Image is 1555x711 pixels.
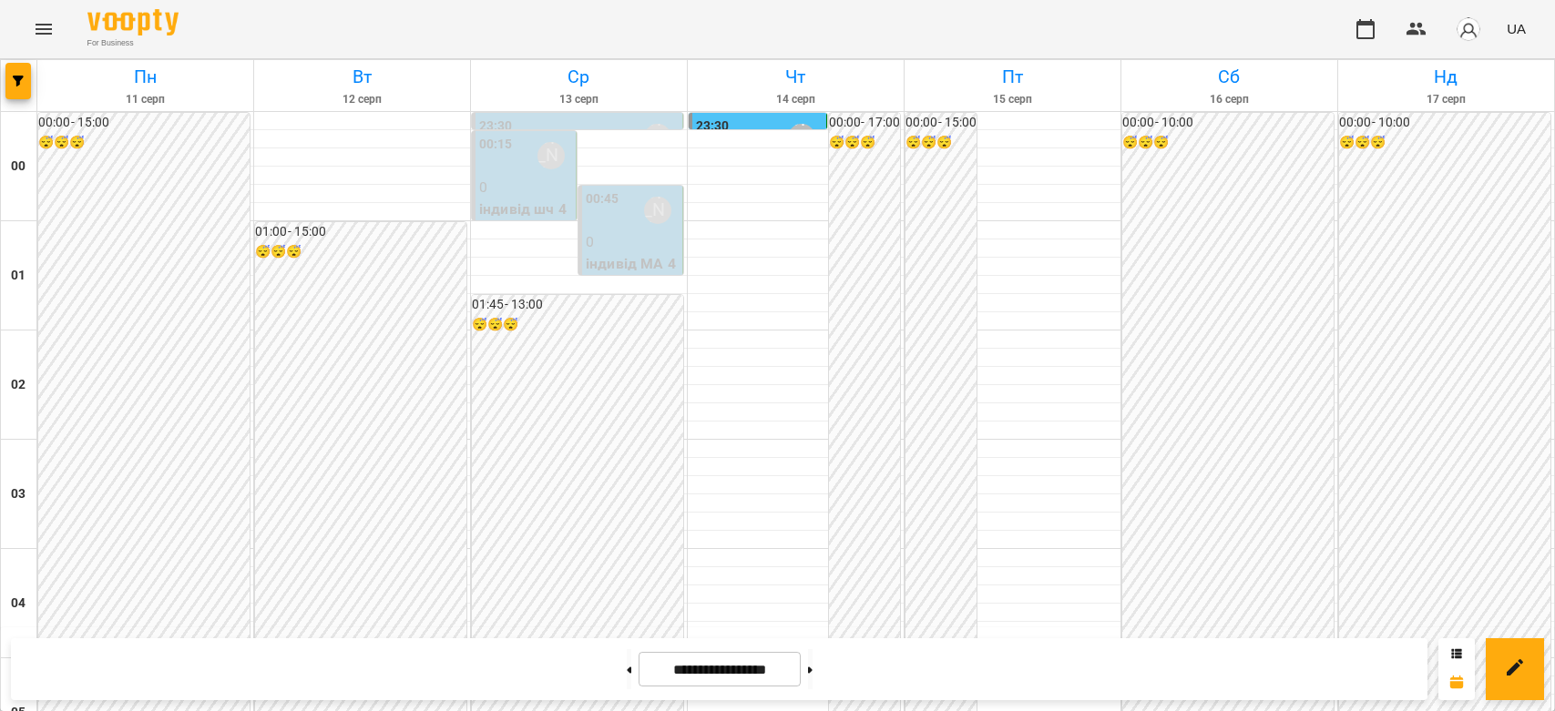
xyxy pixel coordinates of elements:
[1122,133,1334,153] h6: 😴😴😴
[87,37,179,49] span: For Business
[788,124,815,151] div: Бондарєва Валерія
[1339,113,1550,133] h6: 00:00 - 10:00
[1124,63,1335,91] h6: Сб
[479,198,572,263] p: індивід шч 45 хв ([PERSON_NAME])
[11,484,26,504] h6: 03
[1122,113,1334,133] h6: 00:00 - 10:00
[22,7,66,51] button: Menu
[829,113,900,133] h6: 00:00 - 17:00
[1339,133,1550,153] h6: 😴😴😴
[537,142,565,169] div: Бондарєва Валерія
[257,63,467,91] h6: Вт
[644,124,671,151] div: Бондарєва Валерія
[905,113,977,133] h6: 00:00 - 15:00
[1341,63,1551,91] h6: Нд
[474,63,684,91] h6: Ср
[586,189,619,209] label: 00:45
[257,91,467,108] h6: 12 серп
[907,91,1118,108] h6: 15 серп
[472,295,683,315] h6: 01:45 - 13:00
[1124,91,1335,108] h6: 16 серп
[479,117,513,137] label: 23:30
[691,63,901,91] h6: Чт
[907,63,1118,91] h6: Пт
[11,375,26,395] h6: 02
[38,133,250,153] h6: 😴😴😴
[38,113,250,133] h6: 00:00 - 15:00
[40,91,251,108] h6: 11 серп
[11,266,26,286] h6: 01
[586,231,679,253] p: 0
[1341,91,1551,108] h6: 17 серп
[11,594,26,614] h6: 04
[691,91,901,108] h6: 14 серп
[905,133,977,153] h6: 😴😴😴
[1456,16,1481,42] img: avatar_s.png
[40,63,251,91] h6: Пн
[1499,12,1533,46] button: UA
[255,242,466,262] h6: 😴😴😴
[87,9,179,36] img: Voopty Logo
[11,157,26,177] h6: 00
[586,253,679,318] p: індивід МА 45 хв ([PERSON_NAME])
[474,91,684,108] h6: 13 серп
[479,135,513,155] label: 00:15
[472,315,683,335] h6: 😴😴😴
[1507,19,1526,38] span: UA
[696,117,730,137] label: 23:30
[255,222,466,242] h6: 01:00 - 15:00
[479,177,572,198] p: 0
[644,197,671,224] div: Бондарєва Валерія
[829,133,900,153] h6: 😴😴😴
